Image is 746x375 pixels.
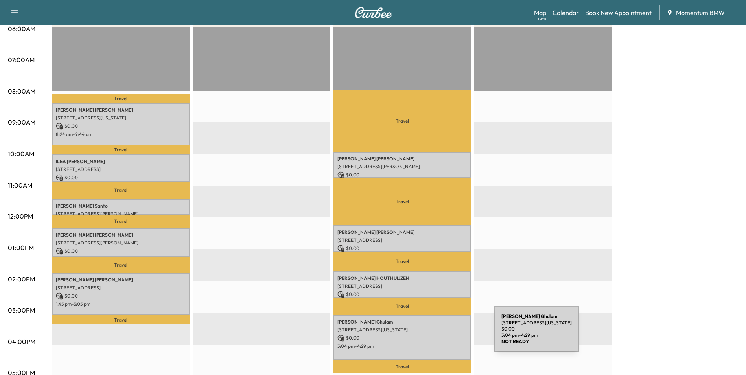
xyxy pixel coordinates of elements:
[337,229,467,235] p: [PERSON_NAME] [PERSON_NAME]
[8,118,35,127] p: 09:00AM
[337,237,467,243] p: [STREET_ADDRESS]
[56,240,186,246] p: [STREET_ADDRESS][PERSON_NAME]
[56,131,186,138] p: 8:24 am - 9:44 am
[333,298,471,315] p: Travel
[337,164,467,170] p: [STREET_ADDRESS][PERSON_NAME]
[52,215,190,228] p: Travel
[52,315,190,324] p: Travel
[56,285,186,291] p: [STREET_ADDRESS]
[8,149,34,158] p: 10:00AM
[337,319,467,325] p: [PERSON_NAME] Ghulam
[56,123,186,130] p: $ 0.00
[56,232,186,238] p: [PERSON_NAME] [PERSON_NAME]
[56,158,186,165] p: ILEA [PERSON_NAME]
[56,174,186,181] p: $ 0.00
[8,180,32,190] p: 11:00AM
[8,55,35,64] p: 07:00AM
[553,8,579,17] a: Calendar
[52,257,190,273] p: Travel
[8,274,35,284] p: 02:00PM
[56,203,186,209] p: [PERSON_NAME] Santo
[56,211,186,217] p: [STREET_ADDRESS][PERSON_NAME]
[337,343,467,349] p: 3:04 pm - 4:29 pm
[337,245,467,252] p: $ 0.00
[56,115,186,121] p: [STREET_ADDRESS][US_STATE]
[333,178,471,226] p: Travel
[56,166,186,173] p: [STREET_ADDRESS]
[337,283,467,289] p: [STREET_ADDRESS]
[8,337,35,346] p: 04:00PM
[337,335,467,342] p: $ 0.00
[8,86,35,96] p: 08:00AM
[354,7,392,18] img: Curbee Logo
[8,24,35,33] p: 06:00AM
[56,301,186,307] p: 1:45 pm - 3:05 pm
[333,360,471,373] p: Travel
[337,156,467,162] p: [PERSON_NAME] [PERSON_NAME]
[337,291,467,298] p: $ 0.00
[56,107,186,113] p: [PERSON_NAME] [PERSON_NAME]
[534,8,546,17] a: MapBeta
[337,275,467,281] p: [PERSON_NAME] HOUTHUIJZEN
[56,256,186,263] p: 12:20 pm - 1:15 pm
[52,94,190,103] p: Travel
[333,252,471,272] p: Travel
[538,16,546,22] div: Beta
[8,305,35,315] p: 03:00PM
[585,8,652,17] a: Book New Appointment
[56,248,186,255] p: $ 0.00
[52,182,190,199] p: Travel
[52,145,190,154] p: Travel
[8,243,34,252] p: 01:00PM
[333,90,471,152] p: Travel
[337,327,467,333] p: [STREET_ADDRESS][US_STATE]
[56,292,186,300] p: $ 0.00
[337,171,467,178] p: $ 0.00
[676,8,725,17] span: Momentum BMW
[56,277,186,283] p: [PERSON_NAME] [PERSON_NAME]
[8,211,33,221] p: 12:00PM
